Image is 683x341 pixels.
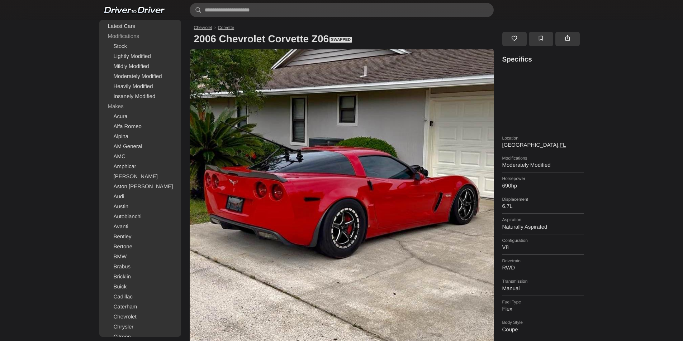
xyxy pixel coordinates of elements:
[502,286,584,292] dd: Manual
[101,182,180,192] a: Aston [PERSON_NAME]
[502,217,584,222] dt: Aspiration
[502,224,584,230] dd: Naturally Aspirated
[101,282,180,292] a: Buick
[502,299,584,305] dt: Fuel Type
[502,320,584,325] dt: Body Style
[101,21,180,31] a: Latest Cars
[101,92,180,102] a: Insanely Modified
[101,262,180,272] a: Brabus
[329,37,352,43] span: Swapped
[502,279,584,284] dt: Transmission
[502,156,584,161] dt: Modifications
[218,25,234,30] a: Corvette
[101,222,180,232] a: Avanti
[101,202,180,212] a: Austin
[101,102,180,112] div: Makes
[101,122,180,132] a: Alfa Romeo
[502,203,584,210] dd: 6.7L
[101,62,180,72] a: Mildly Modified
[101,142,180,152] a: AM General
[101,172,180,182] a: [PERSON_NAME]
[101,52,180,62] a: Lightly Modified
[101,72,180,82] a: Moderately Modified
[502,176,584,181] dt: Horsepower
[101,162,180,172] a: Amphicar
[101,152,180,162] a: AMC
[502,306,584,312] dd: Flex
[502,238,584,243] dt: Configuration
[101,132,180,142] a: Alpina
[502,183,584,189] dd: 690hp
[101,192,180,202] a: Audi
[101,322,180,332] a: Chrysler
[101,252,180,262] a: BMW
[101,312,180,322] a: Chevrolet
[101,292,180,302] a: Cadillac
[190,25,584,30] nav: Breadcrumb
[101,272,180,282] a: Bricklin
[502,258,584,263] dt: Drivetrain
[560,142,566,148] a: FL
[502,55,584,65] h3: Specifics
[502,142,584,148] dd: [GEOGRAPHIC_DATA],
[101,232,180,242] a: Bentley
[502,197,584,202] dt: Displacement
[194,25,212,30] a: Chevrolet
[502,244,584,251] dd: V8
[101,242,180,252] a: Bertone
[101,31,180,42] div: Modifications
[502,327,584,333] dd: Coupe
[101,302,180,312] a: Caterham
[101,112,180,122] a: Acura
[502,162,584,169] dd: Moderately Modified
[502,265,584,271] dd: RWD
[101,82,180,92] a: Heavily Modified
[101,212,180,222] a: Autobianchi
[502,136,584,141] dt: Location
[190,29,498,49] h1: 2006 Chevrolet Corvette Z06
[101,42,180,52] a: Stock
